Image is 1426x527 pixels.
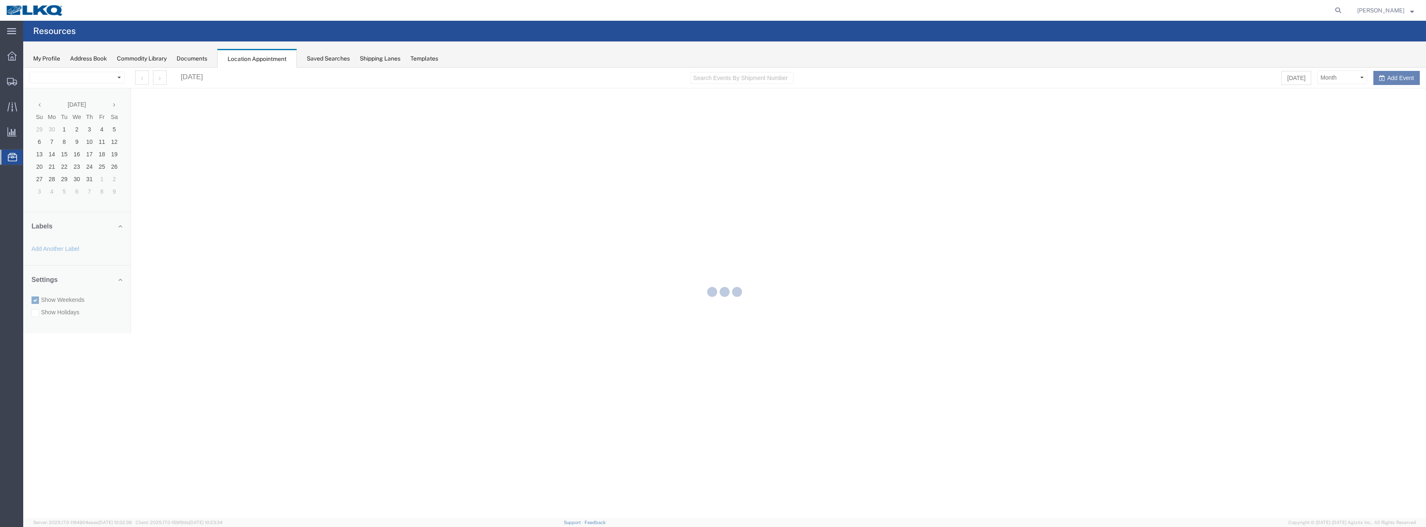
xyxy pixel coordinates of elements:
span: Client: 2025.17.0-159f9de [136,520,223,525]
div: Location Appointment [217,49,297,68]
div: Documents [177,54,207,63]
button: [PERSON_NAME] [1357,5,1414,15]
div: Saved Searches [307,54,350,63]
h4: Resources [33,21,76,41]
span: [DATE] 10:23:34 [189,520,223,525]
div: Commodity Library [117,54,167,63]
span: [DATE] 10:32:38 [98,520,132,525]
div: My Profile [33,54,60,63]
a: Feedback [584,520,606,525]
div: Address Book [70,54,107,63]
img: logo [6,4,64,17]
a: Support [564,520,584,525]
div: Templates [410,54,438,63]
span: Copyright © [DATE]-[DATE] Agistix Inc., All Rights Reserved [1288,519,1416,526]
div: Shipping Lanes [360,54,400,63]
span: Christopher Reynolds [1357,6,1404,15]
span: Server: 2025.17.0-1194904eeae [33,520,132,525]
